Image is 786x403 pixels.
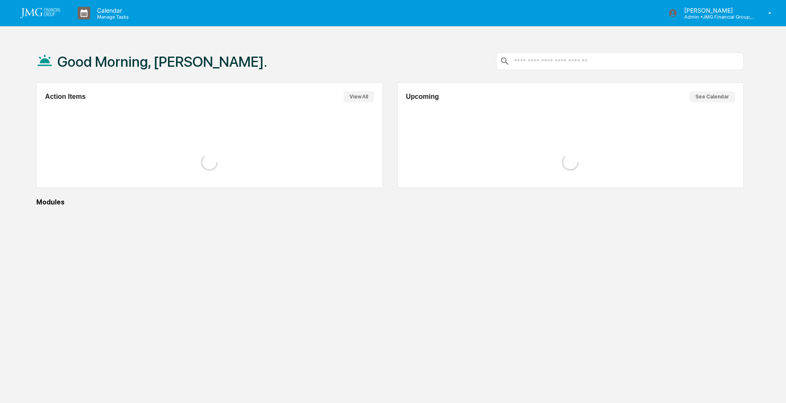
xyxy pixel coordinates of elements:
[678,14,756,20] p: Admin • JMG Financial Group, Ltd.
[90,14,133,20] p: Manage Tasks
[90,7,133,14] p: Calendar
[406,93,439,101] h2: Upcoming
[20,8,61,18] img: logo
[57,53,267,70] h1: Good Morning, [PERSON_NAME].
[45,93,86,101] h2: Action Items
[678,7,756,14] p: [PERSON_NAME]
[36,198,744,206] div: Modules
[344,91,374,102] button: View All
[689,91,735,102] button: See Calendar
